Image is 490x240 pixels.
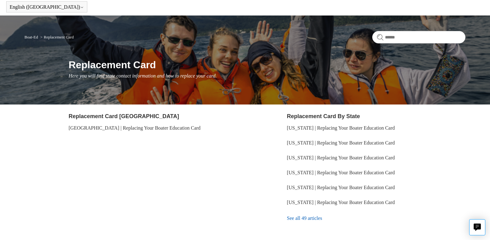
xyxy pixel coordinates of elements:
input: Search [372,31,465,43]
li: Boat-Ed [25,35,39,39]
a: Replacement Card By State [287,113,360,119]
a: [US_STATE] | Replacing Your Boater Education Card [287,155,395,160]
a: [GEOGRAPHIC_DATA] | Replacing Your Boater Education Card [69,125,201,131]
a: [US_STATE] | Replacing Your Boater Education Card [287,200,395,205]
a: [US_STATE] | Replacing Your Boater Education Card [287,185,395,190]
p: Here you will find state contact information and how to replace your card. [69,72,465,80]
button: Live chat [469,219,485,235]
button: English ([GEOGRAPHIC_DATA]) [10,4,84,10]
a: Replacement Card [GEOGRAPHIC_DATA] [69,113,179,119]
a: [US_STATE] | Replacing Your Boater Education Card [287,170,395,175]
li: Replacement Card [39,35,74,39]
a: See all 49 articles [287,210,465,227]
a: Boat-Ed [25,35,38,39]
h1: Replacement Card [69,57,465,72]
a: [US_STATE] | Replacing Your Boater Education Card [287,125,395,131]
a: [US_STATE] | Replacing Your Boater Education Card [287,140,395,145]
